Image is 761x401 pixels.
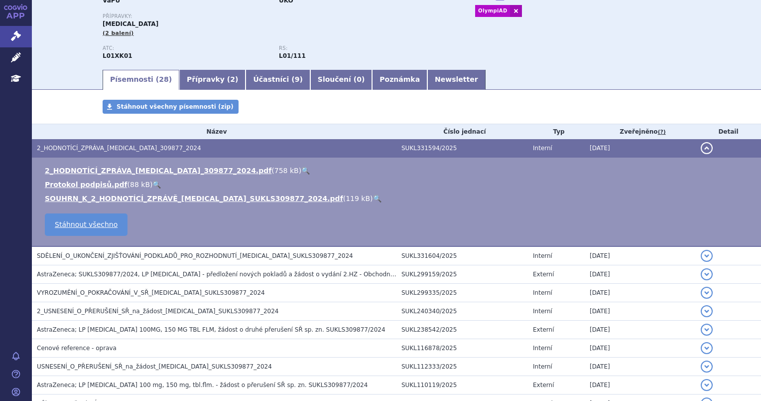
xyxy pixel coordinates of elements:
[152,181,161,189] a: 🔍
[103,45,269,51] p: ATC:
[701,142,713,154] button: detail
[32,124,396,139] th: Název
[533,271,554,278] span: Externí
[373,195,381,202] a: 🔍
[37,363,272,370] span: USNESENÍ_O_PŘERUŠENÍ_SŘ_na_žádost_LYNPARZA_SUKLS309877_2024
[585,284,696,302] td: [DATE]
[533,308,552,315] span: Interní
[533,326,554,333] span: Externí
[357,75,362,83] span: 0
[396,339,528,358] td: SUKL116878/2025
[585,358,696,376] td: [DATE]
[701,287,713,299] button: detail
[45,195,343,202] a: SOUHRN_K_2_HODNOTÍCÍ_ZPRÁVĚ_[MEDICAL_DATA]_SUKLS309877_2024.pdf
[130,181,150,189] span: 88 kB
[103,30,134,36] span: (2 balení)
[179,70,246,90] a: Přípravky (2)
[533,382,554,389] span: Externí
[585,376,696,395] td: [DATE]
[230,75,235,83] span: 2
[159,75,168,83] span: 28
[37,252,353,259] span: SDĚLENÍ_O_UKONČENÍ_ZJIŠŤOVÁNÍ_PODKLADŮ_PRO_ROZHODNUTÍ_LYNPARZA_SUKLS309877_2024
[103,20,158,27] span: [MEDICAL_DATA]
[279,52,306,59] strong: olaparib tbl.
[37,345,117,352] span: Cenové reference - oprava
[396,139,528,158] td: SUKL331594/2025
[701,305,713,317] button: detail
[346,195,370,202] span: 119 kB
[396,124,528,139] th: Číslo jednací
[701,268,713,280] button: detail
[585,339,696,358] td: [DATE]
[37,326,385,333] span: AstraZeneca; LP LYNPARZA 100MG, 150 MG TBL FLM, žádost o druhé přerušení SŘ sp. zn. SUKLS309877/2024
[37,382,368,389] span: AstraZeneca; LP LYNPARZA 100 mg, 150 mg, tbl.flm. - žádost o přerušení SŘ sp. zn. SUKLS309877/2024
[701,342,713,354] button: detail
[528,124,585,139] th: Typ
[117,103,234,110] span: Stáhnout všechny písemnosti (zip)
[427,70,486,90] a: Newsletter
[103,52,132,59] strong: OLAPARIB
[396,265,528,284] td: SUKL299159/2025
[585,246,696,265] td: [DATE]
[246,70,310,90] a: Účastníci (9)
[103,13,455,19] p: Přípravky:
[274,167,299,175] span: 758 kB
[585,139,696,158] td: [DATE]
[533,289,552,296] span: Interní
[45,180,751,190] li: ( )
[301,167,310,175] a: 🔍
[45,167,271,175] a: 2_HODNOTÍCÍ_ZPRÁVA_[MEDICAL_DATA]_309877_2024.pdf
[533,363,552,370] span: Interní
[310,70,372,90] a: Sloučení (0)
[696,124,761,139] th: Detail
[533,145,552,152] span: Interní
[103,70,179,90] a: Písemnosti (28)
[37,271,422,278] span: AstraZeneca; SUKLS309877/2024, LP LYNPARZA - předložení nových pokladů a žádost o vydání 2.HZ - O...
[37,289,265,296] span: VYROZUMĚNÍ_O_POKRAČOVÁNÍ_V_SŘ_LYNPARZA_SUKLS309877_2024
[396,246,528,265] td: SUKL331604/2025
[396,321,528,339] td: SUKL238542/2025
[701,379,713,391] button: detail
[585,265,696,284] td: [DATE]
[45,213,127,236] a: Stáhnout všechno
[295,75,300,83] span: 9
[372,70,427,90] a: Poznámka
[701,324,713,336] button: detail
[701,250,713,262] button: detail
[396,302,528,321] td: SUKL240340/2025
[701,361,713,373] button: detail
[585,124,696,139] th: Zveřejněno
[533,345,552,352] span: Interní
[279,45,445,51] p: RS:
[585,321,696,339] td: [DATE]
[103,100,239,114] a: Stáhnout všechny písemnosti (zip)
[475,5,510,17] a: OlympiAD
[396,358,528,376] td: SUKL112333/2025
[45,181,127,189] a: Protokol podpisů.pdf
[396,376,528,395] td: SUKL110119/2025
[533,252,552,259] span: Interní
[37,308,278,315] span: 2_USNESENÍ_O_PŘERUŠENÍ_SŘ_na_žádost_LYNPARZA_SUKLS309877_2024
[45,166,751,176] li: ( )
[396,284,528,302] td: SUKL299335/2025
[585,302,696,321] td: [DATE]
[45,194,751,203] li: ( )
[658,129,666,136] abbr: (?)
[37,145,201,152] span: 2_HODNOTÍCÍ_ZPRÁVA_LYNPARZA_309877_2024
